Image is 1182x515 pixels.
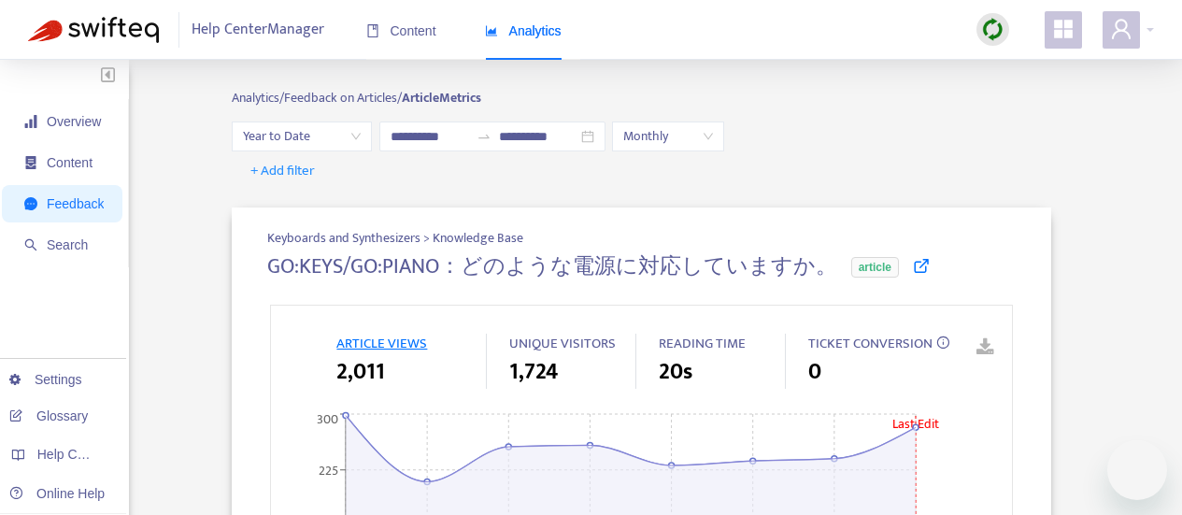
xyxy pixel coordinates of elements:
[623,122,713,150] span: Monthly
[24,197,37,210] span: message
[402,87,481,108] strong: Article Metrics
[47,196,104,211] span: Feedback
[336,332,427,355] span: ARTICLE VIEWS
[808,332,933,355] span: TICKET CONVERSION
[317,409,338,431] tspan: 300
[477,129,491,144] span: swap-right
[366,24,379,37] span: book
[485,23,562,38] span: Analytics
[423,227,433,249] span: >
[236,156,329,186] button: + Add filter
[267,254,837,279] h4: GO:KEYS/GO:PIANO：どのような電源に対応していますか。
[24,238,37,251] span: search
[336,355,385,389] span: 2,011
[250,160,315,182] span: + Add filter
[509,355,558,389] span: 1,724
[47,237,88,252] span: Search
[232,87,402,108] span: Analytics/ Feedback on Articles/
[37,447,114,462] span: Help Centers
[1052,18,1075,40] span: appstore
[192,12,324,48] span: Help Center Manager
[267,227,423,249] span: Keyboards and Synthesizers
[28,17,159,43] img: Swifteq
[9,486,105,501] a: Online Help
[47,155,93,170] span: Content
[24,156,37,169] span: container
[808,355,821,389] span: 0
[9,408,88,423] a: Glossary
[243,122,361,150] span: Year to Date
[433,228,523,248] span: Knowledge Base
[366,23,436,38] span: Content
[47,114,101,129] span: Overview
[659,355,692,389] span: 20s
[851,257,899,278] span: article
[1107,440,1167,500] iframe: メッセージングウィンドウの起動ボタン、進行中の会話
[9,372,82,387] a: Settings
[1110,18,1132,40] span: user
[659,332,746,355] span: READING TIME
[509,332,616,355] span: UNIQUE VISITORS
[892,413,939,435] tspan: Last Edit
[477,129,491,144] span: to
[485,24,498,37] span: area-chart
[981,18,1004,41] img: sync.dc5367851b00ba804db3.png
[319,460,338,481] tspan: 225
[24,115,37,128] span: signal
